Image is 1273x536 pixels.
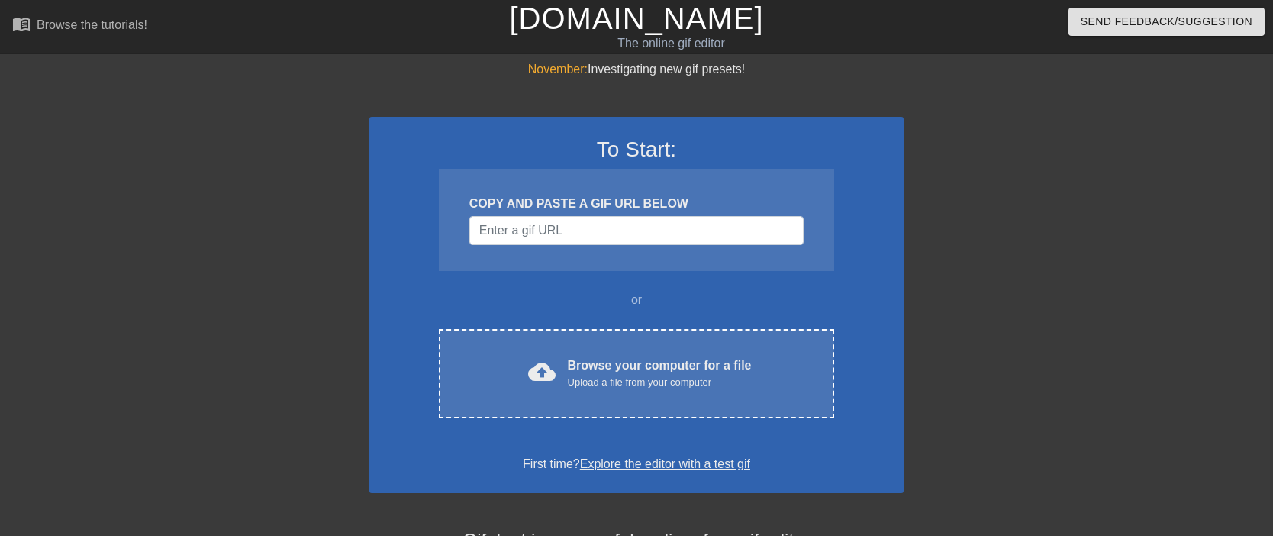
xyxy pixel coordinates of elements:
[469,195,804,213] div: COPY AND PASTE A GIF URL BELOW
[469,216,804,245] input: Username
[528,63,588,76] span: November:
[409,291,864,309] div: or
[389,455,884,473] div: First time?
[12,15,31,33] span: menu_book
[568,357,752,390] div: Browse your computer for a file
[12,15,147,38] a: Browse the tutorials!
[509,2,763,35] a: [DOMAIN_NAME]
[389,137,884,163] h3: To Start:
[580,457,750,470] a: Explore the editor with a test gif
[528,358,556,386] span: cloud_upload
[37,18,147,31] div: Browse the tutorials!
[1081,12,1252,31] span: Send Feedback/Suggestion
[1068,8,1265,36] button: Send Feedback/Suggestion
[369,60,904,79] div: Investigating new gif presets!
[568,375,752,390] div: Upload a file from your computer
[432,34,910,53] div: The online gif editor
